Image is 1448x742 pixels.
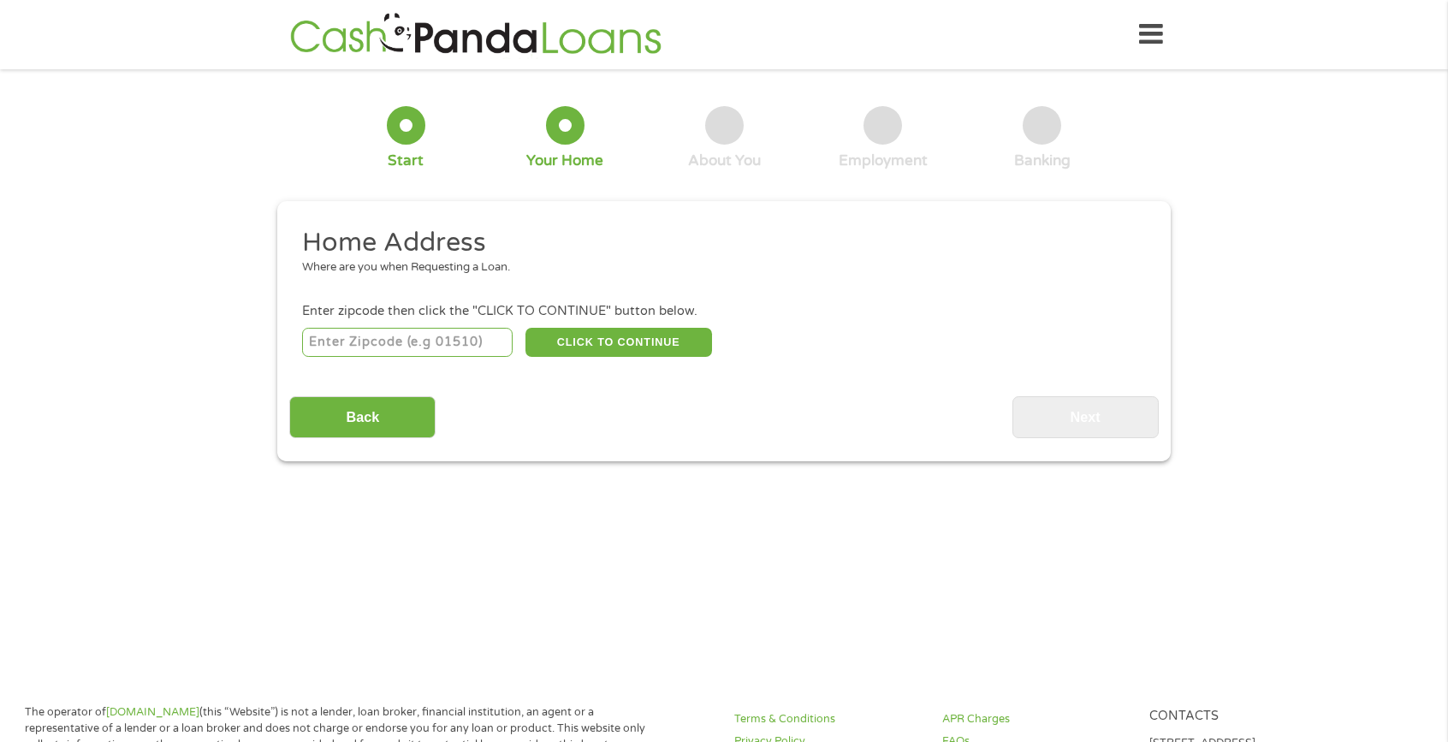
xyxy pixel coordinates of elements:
[734,711,921,727] a: Terms & Conditions
[302,328,513,357] input: Enter Zipcode (e.g 01510)
[526,151,603,170] div: Your Home
[688,151,761,170] div: About You
[285,10,667,59] img: GetLoanNow Logo
[1012,396,1159,438] input: Next
[525,328,712,357] button: CLICK TO CONTINUE
[302,302,1146,321] div: Enter zipcode then click the "CLICK TO CONTINUE" button below.
[1014,151,1071,170] div: Banking
[942,711,1129,727] a: APR Charges
[106,705,199,719] a: [DOMAIN_NAME]
[839,151,928,170] div: Employment
[302,226,1134,260] h2: Home Address
[289,396,436,438] input: Back
[302,259,1134,276] div: Where are you when Requesting a Loan.
[388,151,424,170] div: Start
[1149,709,1336,725] h4: Contacts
